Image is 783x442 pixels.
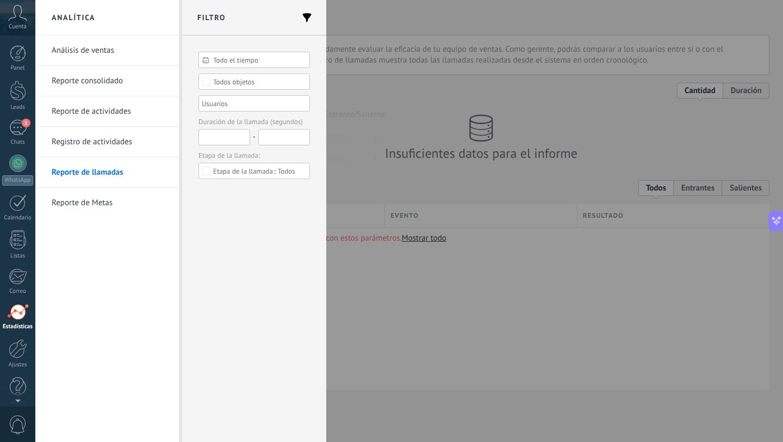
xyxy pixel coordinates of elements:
[213,56,304,64] span: Todo el tiempo
[9,23,27,30] span: Cuenta
[198,151,310,160] div: Etapa de la llamada:
[35,35,179,66] li: Análisis de ventas
[2,175,33,186] div: WhatsApp
[52,96,168,127] a: Reporte de actividades
[35,188,179,218] li: Reporte de Metas
[52,35,168,66] a: Análisis de ventas
[2,288,34,295] div: Correo
[2,214,34,222] div: Calendario
[22,119,30,127] span: 1
[52,66,168,96] a: Reporte consolidado
[2,104,34,111] div: Leads
[213,167,319,175] div: Todos estatus
[52,188,168,218] a: Reporte de Metas
[213,78,254,86] div: Todos objetos
[253,130,256,145] span: -
[35,66,179,96] li: Reporte consolidado
[2,361,34,369] div: Ajustes
[2,139,34,146] div: Chats
[35,127,179,157] li: Registro de actividades
[35,96,179,127] li: Reporte de actividades
[2,65,34,72] div: Panel
[2,253,34,260] div: Listas
[52,157,168,188] a: Reporte de llamadas
[198,117,310,126] div: Duración de la llamada (segundos)
[2,323,34,330] div: Estadísticas
[35,157,179,188] li: Reporte de llamadas
[52,127,168,157] a: Registro de actividades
